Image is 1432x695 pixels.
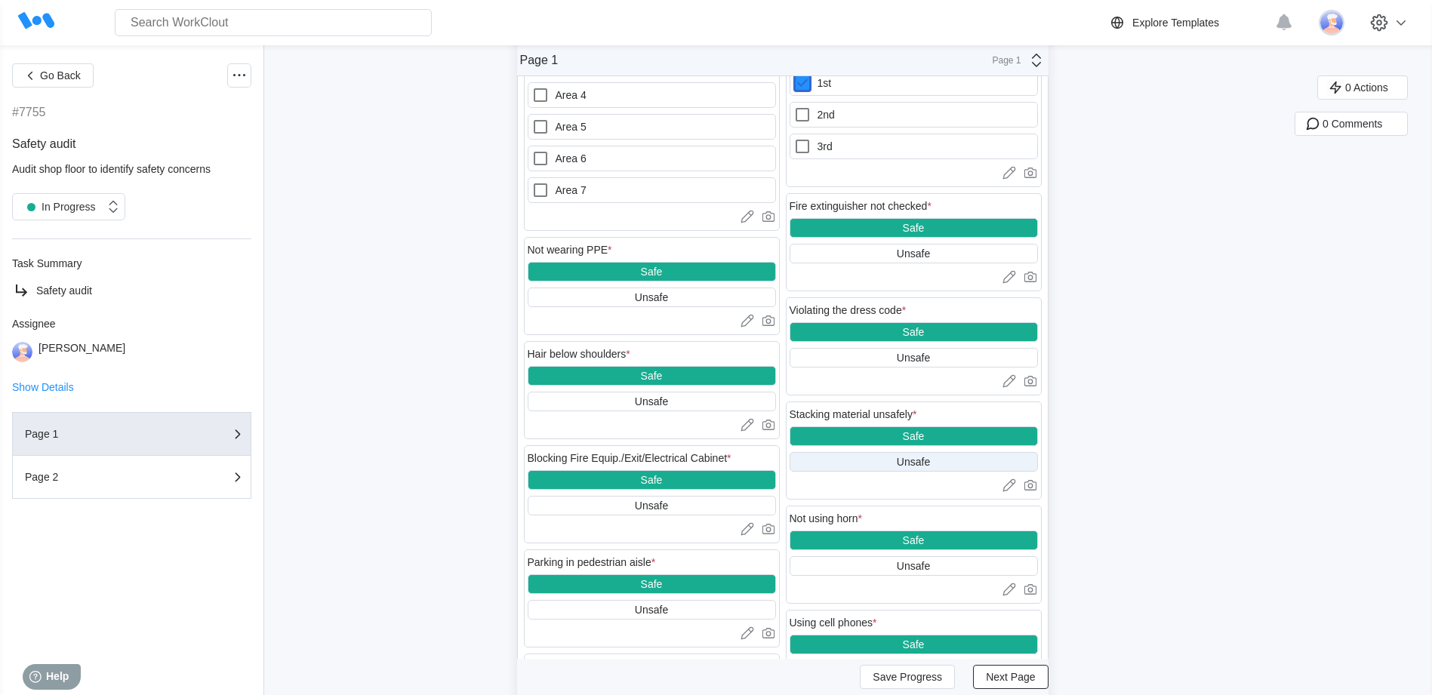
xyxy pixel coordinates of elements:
[1295,112,1408,136] button: 0 Comments
[635,500,668,512] div: Unsafe
[860,665,955,689] button: Save Progress
[903,430,925,442] div: Safe
[528,452,731,464] div: Blocking Fire Equip./Exit/Electrical Cabinet
[12,412,251,456] button: Page 1
[641,266,663,278] div: Safe
[873,672,942,682] span: Save Progress
[528,177,776,203] label: Area 7
[1108,14,1267,32] a: Explore Templates
[38,342,125,362] div: [PERSON_NAME]
[635,395,668,407] div: Unsafe
[12,257,251,269] div: Task Summary
[1319,10,1344,35] img: user-3.png
[12,318,251,330] div: Assignee
[528,82,776,108] label: Area 4
[12,281,251,300] a: Safety audit
[12,163,251,175] div: Audit shop floor to identify safety concerns
[12,456,251,499] button: Page 2
[903,326,925,338] div: Safe
[12,106,46,119] div: #7755
[897,560,930,572] div: Unsafe
[641,370,663,382] div: Safe
[897,248,930,260] div: Unsafe
[641,578,663,590] div: Safe
[12,382,74,392] button: Show Details
[903,222,925,234] div: Safe
[790,512,863,524] div: Not using horn
[20,196,96,217] div: In Progress
[986,672,1035,682] span: Next Page
[635,604,668,616] div: Unsafe
[528,348,630,360] div: Hair below shoulders
[528,556,656,568] div: Parking in pedestrian aisle
[40,70,81,81] span: Go Back
[973,665,1048,689] button: Next Page
[641,474,663,486] div: Safe
[25,429,176,439] div: Page 1
[1345,82,1388,93] span: 0 Actions
[36,284,92,297] span: Safety audit
[790,617,877,629] div: Using cell phones
[790,200,932,212] div: Fire extinguisher not checked
[528,146,776,171] label: Area 6
[1323,118,1382,129] span: 0 Comments
[12,63,94,88] button: Go Back
[25,472,176,482] div: Page 2
[528,244,612,256] div: Not wearing PPE
[790,102,1038,128] label: 2nd
[897,352,930,364] div: Unsafe
[790,70,1038,96] label: 1st
[790,304,907,316] div: Violating the dress code
[984,55,1021,66] div: Page 1
[790,408,917,420] div: Stacking material unsafely
[520,54,559,67] div: Page 1
[897,456,930,468] div: Unsafe
[790,134,1038,159] label: 3rd
[12,342,32,362] img: user-3.png
[635,291,668,303] div: Unsafe
[1317,75,1408,100] button: 0 Actions
[903,534,925,546] div: Safe
[528,114,776,140] label: Area 5
[12,137,76,150] span: Safety audit
[1132,17,1219,29] div: Explore Templates
[115,9,432,36] input: Search WorkClout
[903,638,925,650] div: Safe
